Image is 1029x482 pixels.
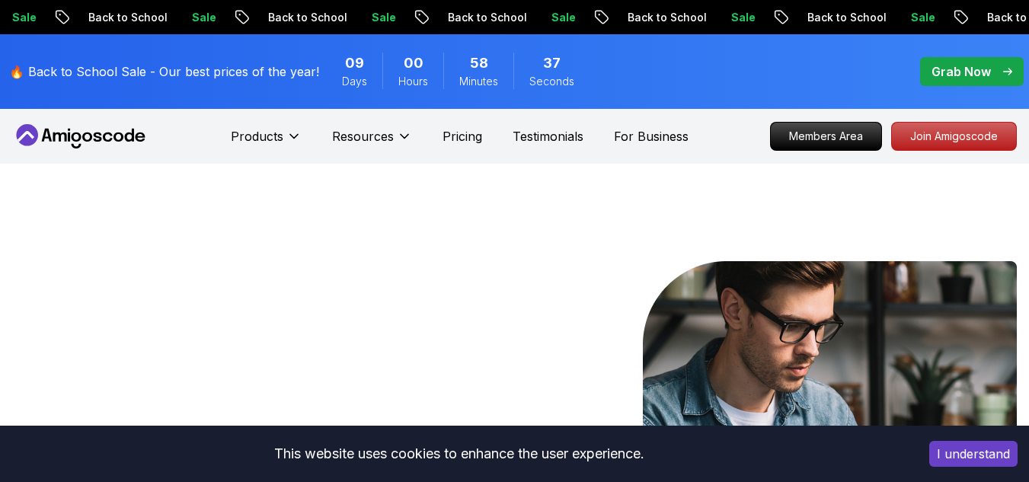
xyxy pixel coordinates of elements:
[231,127,302,158] button: Products
[345,53,364,74] span: 9 Days
[12,261,417,481] h1: Go From Learning to Hired: Master Java, Spring Boot & Cloud Skills That Get You the
[770,122,882,151] a: Members Area
[423,10,527,25] p: Back to School
[64,10,168,25] p: Back to School
[603,10,707,25] p: Back to School
[332,127,394,145] p: Resources
[614,127,689,145] a: For Business
[513,127,583,145] a: Testimonials
[707,10,756,25] p: Sale
[527,10,576,25] p: Sale
[231,127,283,145] p: Products
[771,123,881,150] p: Members Area
[332,127,412,158] button: Resources
[11,437,906,471] div: This website uses cookies to enhance the user experience.
[342,74,367,89] span: Days
[891,122,1017,151] a: Join Amigoscode
[543,53,561,74] span: 37 Seconds
[887,10,935,25] p: Sale
[244,10,347,25] p: Back to School
[783,10,887,25] p: Back to School
[932,62,991,81] p: Grab Now
[459,74,498,89] span: Minutes
[398,74,428,89] span: Hours
[892,123,1016,150] p: Join Amigoscode
[168,10,216,25] p: Sale
[529,74,574,89] span: Seconds
[443,127,482,145] a: Pricing
[347,10,396,25] p: Sale
[404,53,423,74] span: 0 Hours
[929,441,1018,467] button: Accept cookies
[9,62,319,81] p: 🔥 Back to School Sale - Our best prices of the year!
[470,53,488,74] span: 58 Minutes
